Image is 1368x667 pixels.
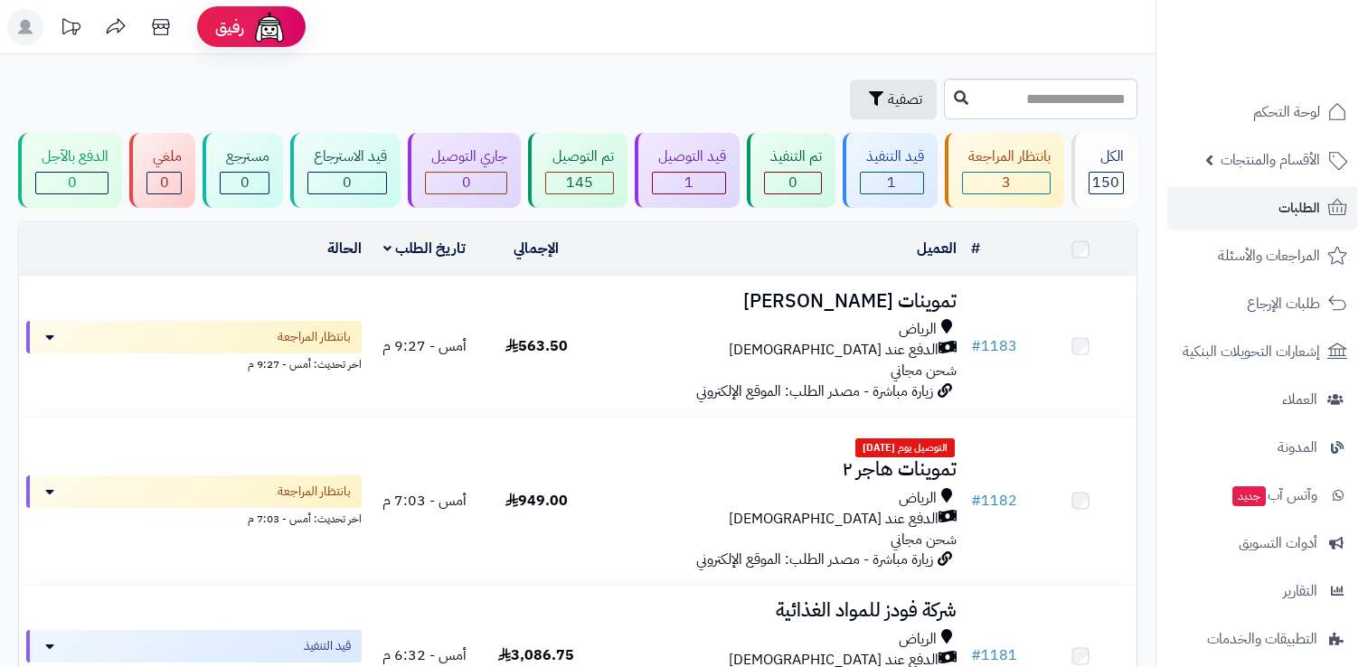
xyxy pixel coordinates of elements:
[696,549,933,570] span: زيارة مباشرة - مصدر الطلب: الموقع الإلكتروني
[1089,146,1124,167] div: الكل
[1092,172,1119,193] span: 150
[251,9,288,45] img: ai-face.png
[850,80,937,119] button: تصفية
[404,133,524,208] a: جاري التوصيل 0
[1253,99,1320,125] span: لوحة التحكم
[221,173,269,193] div: 0
[241,172,250,193] span: 0
[566,172,593,193] span: 145
[696,380,933,402] span: زيارة مباشرة - مصدر الطلب: الموقع الإلكتروني
[855,438,955,458] span: التوصيل يوم [DATE]
[304,637,351,655] span: قيد التنفيذ
[505,335,568,357] span: 563.50
[1167,426,1357,469] a: المدونة
[462,172,471,193] span: 0
[652,146,726,167] div: قيد التوصيل
[1167,90,1357,134] a: لوحة التحكم
[1218,243,1320,268] span: المراجعات والأسئلة
[382,490,467,512] span: أمس - 7:03 م
[599,291,958,312] h3: تموينات [PERSON_NAME]
[899,629,937,650] span: الرياض
[1068,133,1141,208] a: الكل150
[899,488,937,509] span: الرياض
[765,173,821,193] div: 0
[1231,483,1317,508] span: وآتس آب
[199,133,287,208] a: مسترجع 0
[307,146,387,167] div: قيد الاسترجاع
[861,173,923,193] div: 1
[1278,195,1320,221] span: الطلبات
[524,133,630,208] a: تم التوصيل 145
[941,133,1068,208] a: بانتظار المراجعة 3
[1247,291,1320,316] span: طلبات الإرجاع
[308,173,386,193] div: 0
[383,238,466,259] a: تاريخ الطلب
[891,529,957,550] span: شحن مجاني
[1183,339,1320,364] span: إشعارات التحويلات البنكية
[860,146,924,167] div: قيد التنفيذ
[26,353,362,372] div: اخر تحديث: أمس - 9:27 م
[971,490,1017,512] a: #1182
[971,335,981,357] span: #
[545,146,613,167] div: تم التوصيل
[743,133,839,208] a: تم التنفيذ 0
[1232,486,1266,506] span: جديد
[963,173,1050,193] div: 3
[220,146,269,167] div: مسترجع
[971,644,981,666] span: #
[1283,578,1317,604] span: التقارير
[599,600,958,621] h3: شركة فودز للمواد الغذائية
[1167,569,1357,613] a: التقارير
[599,459,958,480] h3: تموينات هاجر ٢
[505,490,568,512] span: 949.00
[287,133,404,208] a: قيد الاسترجاع 0
[1167,474,1357,517] a: وآتس آبجديد
[1002,172,1011,193] span: 3
[729,340,939,361] span: الدفع عند [DEMOGRAPHIC_DATA]
[68,172,77,193] span: 0
[764,146,822,167] div: تم التنفيذ
[343,172,352,193] span: 0
[546,173,612,193] div: 145
[1167,617,1357,661] a: التطبيقات والخدمات
[425,146,507,167] div: جاري التوصيل
[962,146,1051,167] div: بانتظار المراجعة
[26,508,362,527] div: اخر تحديث: أمس - 7:03 م
[1207,626,1317,652] span: التطبيقات والخدمات
[1167,282,1357,325] a: طلبات الإرجاع
[14,133,126,208] a: الدفع بالآجل 0
[1245,51,1351,89] img: logo-2.png
[278,483,351,501] span: بانتظار المراجعة
[1278,435,1317,460] span: المدونة
[1282,387,1317,412] span: العملاء
[684,172,693,193] span: 1
[971,644,1017,666] a: #1181
[514,238,559,259] a: الإجمالي
[1167,521,1357,565] a: أدوات التسويق
[146,146,182,167] div: ملغي
[1167,186,1357,230] a: الطلبات
[631,133,743,208] a: قيد التوصيل 1
[729,509,939,530] span: الدفع عند [DEMOGRAPHIC_DATA]
[887,172,896,193] span: 1
[839,133,941,208] a: قيد التنفيذ 1
[160,172,169,193] span: 0
[1239,531,1317,556] span: أدوات التسويق
[1221,147,1320,173] span: الأقسام والمنتجات
[1167,330,1357,373] a: إشعارات التحويلات البنكية
[147,173,181,193] div: 0
[215,16,244,38] span: رفيق
[498,644,574,666] span: 3,086.75
[1167,234,1357,277] a: المراجعات والأسئلة
[48,9,93,50] a: تحديثات المنصة
[382,335,467,357] span: أمس - 9:27 م
[971,238,980,259] a: #
[426,173,506,193] div: 0
[653,173,725,193] div: 1
[891,360,957,381] span: شحن مجاني
[327,238,362,259] a: الحالة
[888,89,922,110] span: تصفية
[36,173,108,193] div: 0
[1167,378,1357,421] a: العملاء
[382,644,467,666] span: أمس - 6:32 م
